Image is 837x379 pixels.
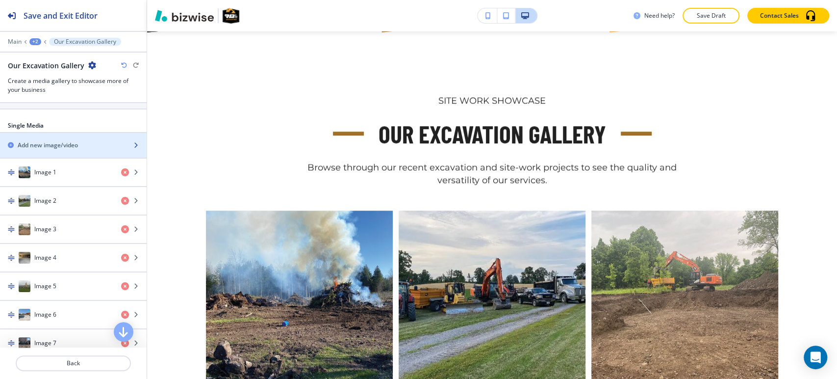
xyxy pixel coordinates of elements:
h3: Need help? [644,11,675,20]
p: Browse through our recent excavation and site-work projects to see the quality and versatility of... [301,162,684,187]
p: Contact Sales [760,11,799,20]
h4: Image 1 [34,168,56,177]
h4: Image 5 [34,282,56,291]
button: Main [8,38,22,45]
button: Save Draft [683,8,739,24]
p: Our Excavation Gallery [54,38,116,45]
img: Drag [8,254,15,261]
img: Drag [8,311,15,318]
h3: Create a media gallery to showcase more of your business [8,77,139,94]
h2: Save and Exit Editor [24,10,98,22]
button: Our Excavation Gallery [49,38,121,46]
h4: Image 2 [34,196,56,205]
img: Drag [8,197,15,204]
div: Open Intercom Messenger [804,346,827,369]
img: Your Logo [223,8,239,24]
h2: Our Excavation Gallery [8,60,84,71]
img: Drag [8,226,15,233]
button: +2 [29,38,41,45]
h4: Image 3 [34,225,56,234]
p: Back [17,359,130,368]
h3: Our Excavation Gallery [379,117,606,150]
h2: Single Media [8,121,44,130]
h4: Image 4 [34,253,56,262]
p: Save Draft [695,11,727,20]
img: Bizwise Logo [155,10,214,22]
button: Contact Sales [747,8,829,24]
img: Drag [8,283,15,290]
img: Drag [8,169,15,176]
p: SITE WORK SHOWCASE [438,95,546,108]
img: Drag [8,340,15,347]
button: Back [16,355,131,371]
h4: Image 6 [34,310,56,319]
h2: Add new image/video [18,141,78,150]
h4: Image 7 [34,339,56,348]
